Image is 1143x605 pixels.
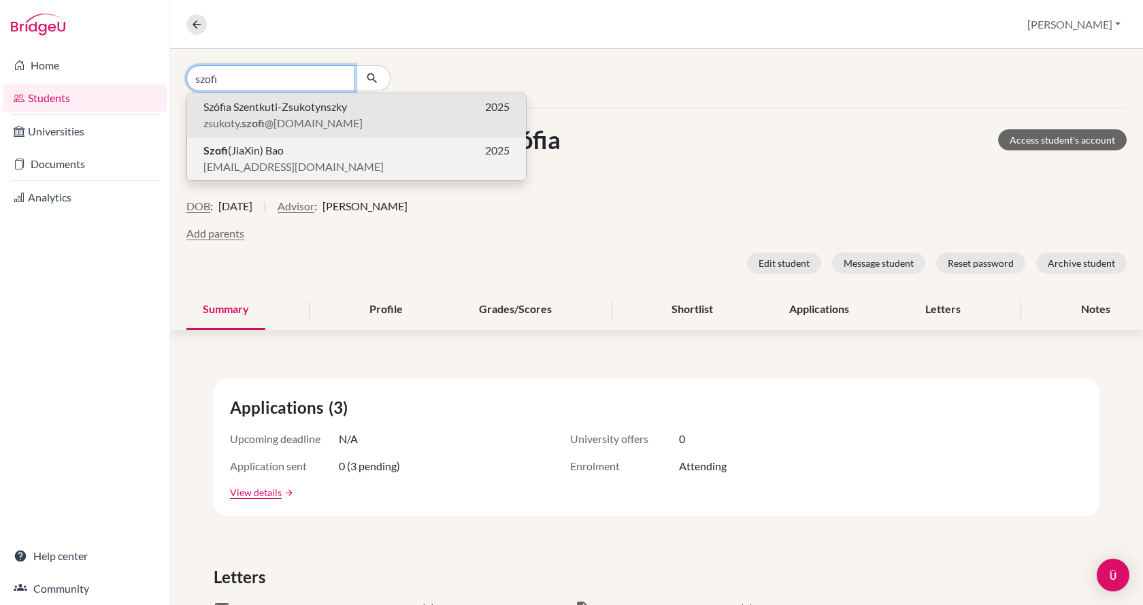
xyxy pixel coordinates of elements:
[936,252,1025,274] button: Reset password
[679,458,727,474] span: Attending
[570,458,679,474] span: Enrolment
[3,150,167,178] a: Documents
[3,184,167,211] a: Analytics
[3,84,167,112] a: Students
[570,431,679,447] span: University offers
[210,198,213,214] span: :
[230,458,339,474] span: Application sent
[214,565,271,589] span: Letters
[203,144,228,157] b: Szofi
[3,118,167,145] a: Universities
[679,431,685,447] span: 0
[187,93,526,137] button: Szófia Szentkuti-Zsukotynszky2025zsukoty.szofi@[DOMAIN_NAME]
[1065,290,1127,330] div: Notes
[463,290,568,330] div: Grades/Scores
[329,395,353,420] span: (3)
[11,14,65,35] img: Bridge-U
[218,198,252,214] span: [DATE]
[339,431,358,447] span: N/A
[187,137,526,180] button: Szofi(JiaXin) Bao2025[EMAIL_ADDRESS][DOMAIN_NAME]
[263,198,267,225] span: |
[230,395,329,420] span: Applications
[278,198,314,214] button: Advisor
[322,198,408,214] span: [PERSON_NAME]
[998,129,1127,150] a: Access student's account
[339,458,400,474] span: 0 (3 pending)
[230,431,339,447] span: Upcoming deadline
[203,115,363,131] span: zsukoty. @[DOMAIN_NAME]
[832,252,925,274] button: Message student
[203,99,347,115] span: Szófia Szentkuti-Zsukotynszky
[186,290,265,330] div: Summary
[3,575,167,602] a: Community
[1021,12,1127,37] button: [PERSON_NAME]
[485,99,510,115] span: 2025
[203,142,284,159] span: (JiaXin) Bao
[1036,252,1127,274] button: Archive student
[485,142,510,159] span: 2025
[314,198,317,214] span: :
[773,290,865,330] div: Applications
[186,198,210,214] button: DOB
[186,225,244,242] button: Add parents
[3,542,167,570] a: Help center
[230,485,282,500] a: View details
[353,290,419,330] div: Profile
[242,116,265,129] b: szofi
[655,290,729,330] div: Shortlist
[1097,559,1129,591] div: Open Intercom Messenger
[3,52,167,79] a: Home
[909,290,977,330] div: Letters
[747,252,821,274] button: Edit student
[203,159,384,175] span: [EMAIL_ADDRESS][DOMAIN_NAME]
[186,65,355,91] input: Find student by name...
[282,488,294,497] a: arrow_forward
